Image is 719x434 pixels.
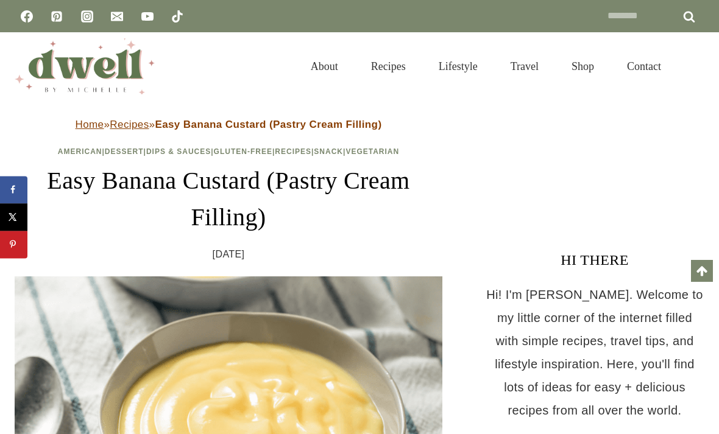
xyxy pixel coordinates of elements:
a: Dessert [105,147,144,156]
a: Snack [314,147,343,156]
a: Contact [611,45,678,88]
a: YouTube [135,4,160,29]
a: Recipes [275,147,311,156]
span: | | | | | | [58,147,399,156]
a: Recipes [110,119,149,130]
img: DWELL by michelle [15,38,155,94]
a: Home [76,119,104,130]
a: Vegetarian [345,147,399,156]
a: Lifestyle [422,45,494,88]
button: View Search Form [684,56,704,77]
a: Travel [494,45,555,88]
a: Instagram [75,4,99,29]
a: American [58,147,102,156]
strong: Easy Banana Custard (Pastry Cream Filling) [155,119,381,130]
a: Scroll to top [691,260,713,282]
span: » » [76,119,382,130]
time: [DATE] [213,245,245,264]
a: Shop [555,45,611,88]
a: Gluten-Free [214,147,272,156]
a: Dips & Sauces [146,147,211,156]
a: Facebook [15,4,39,29]
p: Hi! I'm [PERSON_NAME]. Welcome to my little corner of the internet filled with simple recipes, tr... [485,283,704,422]
a: TikTok [165,4,189,29]
h3: HI THERE [485,249,704,271]
a: Email [105,4,129,29]
h1: Easy Banana Custard (Pastry Cream Filling) [15,163,442,236]
a: About [294,45,355,88]
a: Recipes [355,45,422,88]
nav: Primary Navigation [294,45,678,88]
a: Pinterest [44,4,69,29]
